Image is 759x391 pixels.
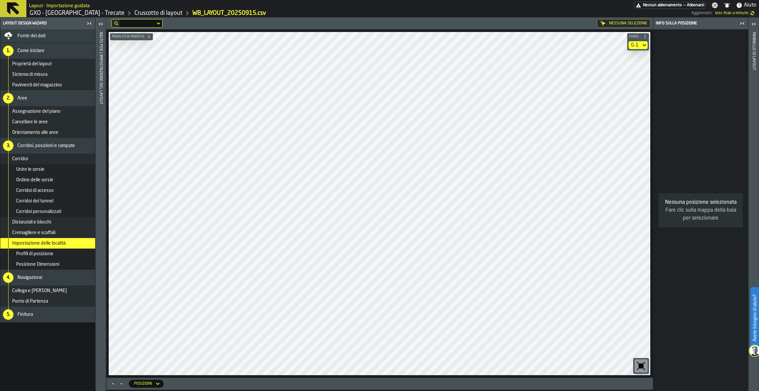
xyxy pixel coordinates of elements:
[3,309,14,320] div: 5.
[0,29,95,43] li: menu Fonte dei dati
[12,299,48,304] span: Punto di Partenza
[0,217,95,227] li: menu Distanziali e blocchi
[29,2,90,9] h2: Sub Title
[0,154,95,164] li: menu Corridoi
[17,143,75,148] span: Corridoi, posizioni e campate
[721,2,733,9] label: button-toggle-Notifiche
[12,241,66,246] span: Impostazione delle località
[118,380,126,387] button: Minimize
[0,43,95,59] li: menu Come iniziare
[0,164,95,175] li: menu Unire le corsie
[653,17,748,29] header: Info sulla posizione
[0,307,95,322] li: menu Finitura
[17,275,42,280] span: Navigazione
[691,11,713,15] span: Aggiornato:
[633,358,649,374] div: button-toolbar-undefined
[0,90,95,106] li: menu Aree
[0,106,95,117] li: menu Assegnazione del piano
[0,286,95,296] li: menu Collega e Collega Aree
[192,10,266,17] a: link-to-/wh/i/7274009e-5361-4e21-8e36-7045ee840609/import/layout/85bddf05-4680-48f9-b446-867618dc...
[733,1,759,9] label: button-toggle-Aiuto
[12,130,58,135] span: Orientamento alle aree
[751,288,758,348] label: Avete bisogno di aiuto?
[134,10,183,17] a: link-to-/wh/i/7274009e-5361-4e21-8e36-7045ee840609/designer
[634,2,706,9] div: Abbonamento al menu
[16,209,61,214] span: Corridoi personalizzati
[16,188,54,193] span: Corridoi di accesso
[12,220,51,225] span: Distanziali e blocchi
[3,140,14,151] div: 3.
[0,175,95,185] li: menu Ordine delle corsie
[12,156,28,162] span: Corridoi
[12,72,47,77] span: Sistema di misura
[655,21,738,26] div: Info sulla posizione
[17,96,27,101] span: Aree
[96,17,106,391] header: Aiuto per l'impostazione del layout
[636,361,646,371] svg: Azzeramento dello zoom e della posizione
[0,259,95,270] li: menu Posizione Dimensioni
[3,93,14,104] div: 2.
[3,45,14,56] div: 1.
[17,48,44,53] span: Come iniziare
[110,33,153,40] button: button-
[98,31,103,389] div: Aiuto per l'impostazione del layout
[664,198,738,206] div: Nessuna posizione selezionata
[683,3,686,8] span: —
[29,9,360,17] nav: Breadcrumb
[0,17,95,29] header: Layout Design Wizard
[0,138,95,154] li: menu Corridoi, posizioni e campate
[12,109,61,114] span: Assegnazione del piano
[744,1,756,9] span: Aiuto
[16,167,44,172] span: Unire le corsie
[96,19,105,31] label: button-toggle-Aperto
[30,10,125,17] a: link-to-/wh/i/7274009e-5361-4e21-8e36-7045ee840609
[0,80,95,90] li: menu Pavimenti del magazzino
[12,61,52,67] span: Proprietà del layout
[643,3,682,8] span: Nessun abbonamento
[16,251,53,256] span: Profili di posizione
[628,35,642,39] span: Piano
[634,2,706,9] a: link-to-/wh/i/7274009e-5361-4e21-8e36-7045ee840609/pricing/
[16,262,59,267] span: Posizione Dimensioni
[0,196,95,206] li: menu Corridoi del tunnel
[0,69,95,80] li: menu Sistema di misura
[17,33,45,39] span: Fonte dei dati
[738,19,747,27] label: button-toggle-Chiudimi
[114,21,118,25] div: hide filter
[85,19,94,27] label: button-toggle-Chiudimi
[0,249,95,259] li: menu Profili di posizione
[0,117,95,127] li: menu Cancellare le aree
[629,41,648,49] div: DropdownMenuValue-floor-63e93db025
[0,127,95,138] li: menu Orientamento alle aree
[631,43,638,48] div: DropdownMenuValue-floor-63e93db025
[109,380,117,387] button: Maximize
[0,238,95,249] li: menu Impostazione delle località
[687,3,704,8] span: Abbonarsi
[0,185,95,196] li: menu Corridoi di accesso
[12,119,48,125] span: Cancellare le aree
[0,227,95,238] li: menu Cremagliere e scaffali
[0,59,95,69] li: menu Proprietà del layout
[597,19,650,28] div: Nessuna selezione
[16,177,53,183] span: Ordine delle corsie
[749,19,758,31] label: button-toggle-Aperto
[751,31,756,389] div: Pannello di layout
[748,17,759,391] header: Pannello di layout
[17,312,33,317] span: Finitura
[0,296,95,307] li: menu Punto di Partenza
[709,2,721,9] label: button-toggle-Impostazioni
[748,9,756,17] label: button-toggle-undefined
[12,82,62,88] span: Pavimenti del magazzino
[12,288,67,293] span: Collega e [PERSON_NAME]
[129,380,164,388] div: DropdownMenuValue-locations
[664,206,738,222] div: Fare clic sulla mappa della baia per selezionare
[134,381,152,386] div: DropdownMenuValue-locations
[111,35,146,39] span: Modalità di modifica
[627,33,649,40] button: button-
[3,272,14,283] div: 4.
[715,11,748,15] span: 24/09/2025, 17:09:19
[2,21,85,26] div: Layout Design Wizard
[0,206,95,217] li: menu Corridoi personalizzati
[16,198,53,204] span: Corridoi del tunnel
[12,230,55,235] span: Cremagliere e scaffali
